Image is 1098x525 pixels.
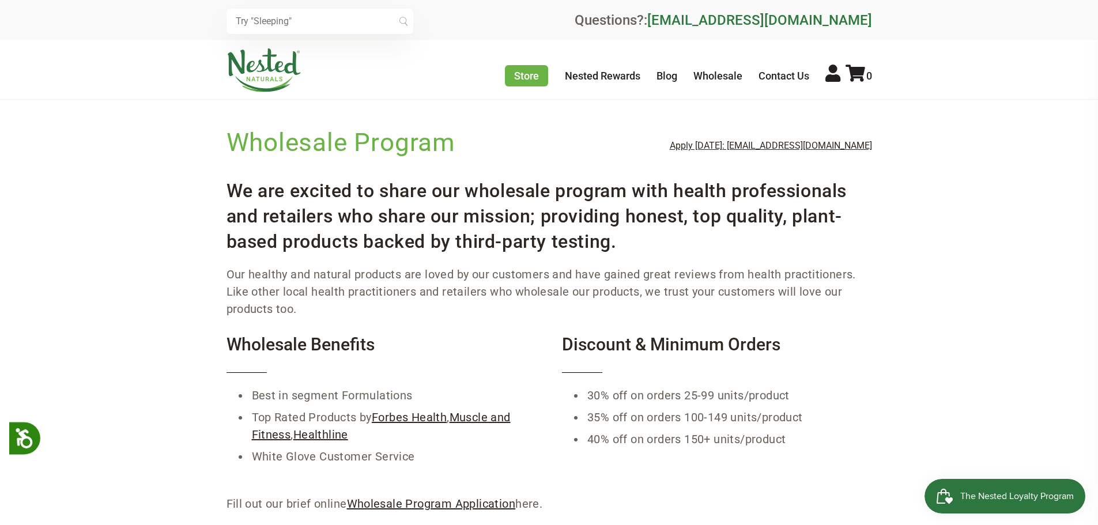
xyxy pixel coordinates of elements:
[250,445,537,467] li: White Glove Customer Service
[585,384,872,406] li: 30% off on orders 25-99 units/product
[293,428,348,441] a: Healthline
[372,410,447,424] a: Forbes Health
[866,70,872,82] span: 0
[227,9,413,34] input: Try "Sleeping"
[647,12,872,28] a: [EMAIL_ADDRESS][DOMAIN_NAME]
[585,406,872,428] li: 35% off on orders 100-149 units/product
[670,141,872,151] a: Apply [DATE]: [EMAIL_ADDRESS][DOMAIN_NAME]
[227,335,537,373] h4: Wholesale Benefits
[759,70,809,82] a: Contact Us
[227,495,872,512] p: Fill out our brief online here.
[250,406,537,445] li: Top Rated Products by , ,
[846,70,872,82] a: 0
[693,70,742,82] a: Wholesale
[565,70,640,82] a: Nested Rewards
[252,410,511,441] a: Muscle and Fitness
[562,335,872,373] h4: Discount & Minimum Orders
[656,70,677,82] a: Blog
[227,125,456,160] h1: Wholesale Program
[505,65,548,86] a: Store
[227,48,301,92] img: Nested Naturals
[575,13,872,27] div: Questions?:
[250,384,537,406] li: Best in segment Formulations
[347,497,516,511] a: Wholesale Program Application
[227,266,872,318] p: Our healthy and natural products are loved by our customers and have gained great reviews from he...
[227,169,872,254] h3: We are excited to share our wholesale program with health professionals and retailers who share o...
[925,479,1086,513] iframe: Button to open loyalty program pop-up
[585,428,872,450] li: 40% off on orders 150+ units/product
